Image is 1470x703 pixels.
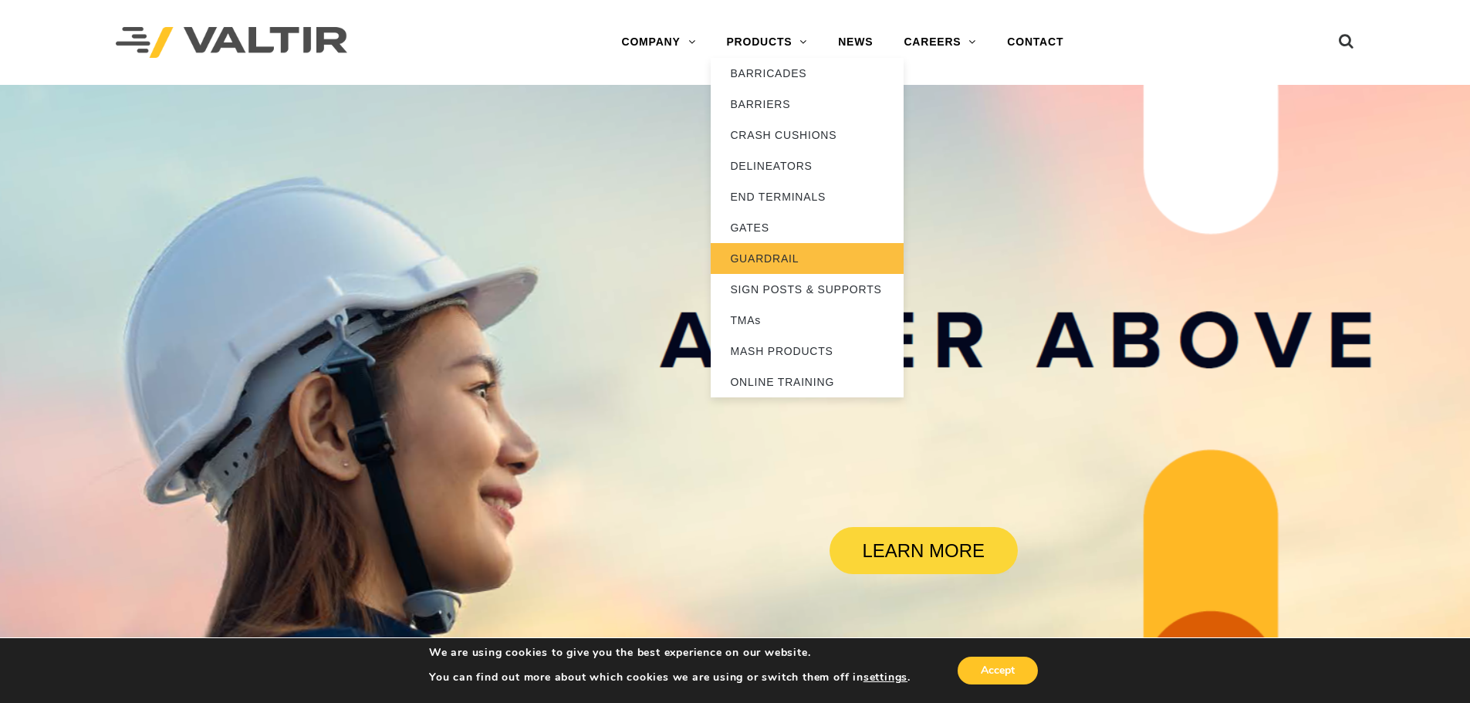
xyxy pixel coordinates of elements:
[711,181,904,212] a: END TERMINALS
[116,27,347,59] img: Valtir
[711,274,904,305] a: SIGN POSTS & SUPPORTS
[606,27,711,58] a: COMPANY
[823,27,888,58] a: NEWS
[711,150,904,181] a: DELINEATORS
[711,212,904,243] a: GATES
[711,120,904,150] a: CRASH CUSHIONS
[711,27,823,58] a: PRODUCTS
[992,27,1079,58] a: CONTACT
[863,671,907,684] button: settings
[711,89,904,120] a: BARRIERS
[711,367,904,397] a: ONLINE TRAINING
[429,671,911,684] p: You can find out more about which cookies we are using or switch them off in .
[429,646,911,660] p: We are using cookies to give you the best experience on our website.
[711,243,904,274] a: GUARDRAIL
[830,527,1018,574] a: LEARN MORE
[711,336,904,367] a: MASH PRODUCTS
[711,58,904,89] a: BARRICADES
[711,305,904,336] a: TMAs
[958,657,1038,684] button: Accept
[888,27,992,58] a: CAREERS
